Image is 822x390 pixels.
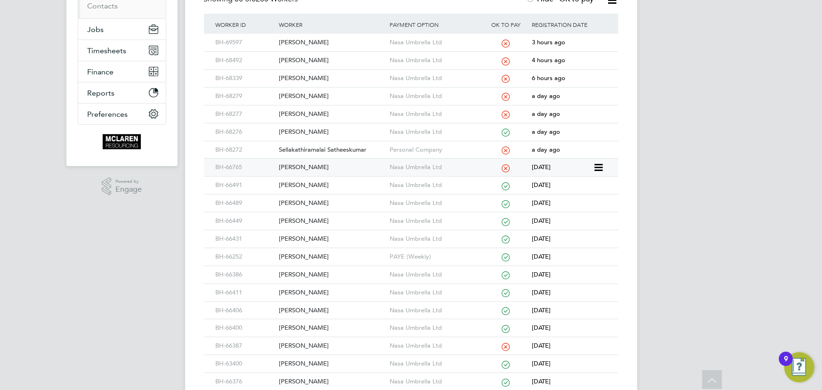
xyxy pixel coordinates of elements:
div: BH-66386 [213,266,277,284]
div: BH-68339 [213,70,277,87]
button: Jobs [78,19,166,40]
span: 3 hours ago [532,38,565,46]
span: [DATE] [532,359,551,367]
div: [PERSON_NAME] [277,88,387,105]
span: [DATE] [532,217,551,225]
a: BH-68277[PERSON_NAME]Nasa Umbrella Ltda day ago [213,105,609,113]
span: [DATE] [532,235,551,243]
span: [DATE] [532,181,551,189]
span: 6 hours ago [532,74,565,82]
a: BH-66376[PERSON_NAME]Nasa Umbrella Ltd[DATE] [213,373,609,381]
div: Nasa Umbrella Ltd [387,355,482,373]
a: BH-66406[PERSON_NAME]Nasa Umbrella Ltd[DATE] [213,301,609,309]
a: BH-66491[PERSON_NAME]Nasa Umbrella Ltd[DATE] [213,176,609,184]
div: Nasa Umbrella Ltd [387,52,482,69]
div: Sellakathiramalai Satheeskumar [277,141,387,159]
div: Nasa Umbrella Ltd [387,106,482,123]
div: Nasa Umbrella Ltd [387,302,482,319]
div: [PERSON_NAME] [277,159,387,176]
div: Nasa Umbrella Ltd [387,159,482,176]
button: Preferences [78,104,166,124]
span: [DATE] [532,341,551,349]
div: BH-68276 [213,123,277,141]
div: Worker [277,14,387,35]
span: [DATE] [532,377,551,385]
div: Payment Option [387,14,482,35]
span: [DATE] [532,163,551,171]
span: [DATE] [532,199,551,207]
span: [DATE] [532,324,551,332]
div: BH-66387 [213,337,277,355]
button: Finance [78,61,166,82]
a: BH-66449[PERSON_NAME]Nasa Umbrella Ltd[DATE] [213,212,609,220]
div: [PERSON_NAME] [277,355,387,373]
div: [PERSON_NAME] [277,319,387,337]
div: Nasa Umbrella Ltd [387,123,482,141]
div: Nasa Umbrella Ltd [387,266,482,284]
div: [PERSON_NAME] [277,230,387,248]
div: BH-66431 [213,230,277,248]
span: 4 hours ago [532,56,565,64]
div: Nasa Umbrella Ltd [387,212,482,230]
div: [PERSON_NAME] [277,302,387,319]
div: BH-69597 [213,34,277,51]
div: [PERSON_NAME] [277,337,387,355]
div: [PERSON_NAME] [277,212,387,230]
div: Nasa Umbrella Ltd [387,337,482,355]
div: [PERSON_NAME] [277,52,387,69]
div: OK to pay [482,14,530,35]
div: BH-66406 [213,302,277,319]
div: Nasa Umbrella Ltd [387,195,482,212]
div: BH-68279 [213,88,277,105]
div: PAYE (Weekly) [387,248,482,266]
div: Nasa Umbrella Ltd [387,70,482,87]
a: BH-68272Sellakathiramalai SatheeskumarPersonal Companya day ago [213,141,609,149]
div: [PERSON_NAME] [277,34,387,51]
a: BH-63400[PERSON_NAME]Nasa Umbrella Ltd[DATE] [213,355,609,363]
span: a day ago [532,146,560,154]
a: BH-68279[PERSON_NAME]Nasa Umbrella Ltda day ago [213,87,609,95]
div: Nasa Umbrella Ltd [387,319,482,337]
span: Reports [88,89,115,97]
button: Open Resource Center, 9 new notifications [784,352,814,382]
span: Finance [88,67,114,76]
div: Worker ID [213,14,277,35]
div: BH-63400 [213,355,277,373]
div: BH-68277 [213,106,277,123]
span: Powered by [115,178,142,186]
div: Registration Date [529,14,609,35]
a: BH-68276[PERSON_NAME]Nasa Umbrella Ltda day ago [213,123,609,131]
div: BH-66489 [213,195,277,212]
button: Reports [78,82,166,103]
span: Jobs [88,25,104,34]
div: [PERSON_NAME] [277,106,387,123]
div: BH-66252 [213,248,277,266]
div: BH-66449 [213,212,277,230]
div: Personal Company [387,141,482,159]
div: Nasa Umbrella Ltd [387,230,482,248]
div: BH-68492 [213,52,277,69]
button: Timesheets [78,40,166,61]
a: BH-66411[PERSON_NAME]Nasa Umbrella Ltd[DATE] [213,284,609,292]
a: BH-66252[PERSON_NAME]PAYE (Weekly)[DATE] [213,248,609,256]
div: [PERSON_NAME] [277,195,387,212]
span: Engage [115,186,142,194]
a: BH-66400[PERSON_NAME]Nasa Umbrella Ltd[DATE] [213,319,609,327]
a: BH-68339[PERSON_NAME]Nasa Umbrella Ltd6 hours ago [213,69,609,77]
div: BH-66411 [213,284,277,301]
div: BH-68272 [213,141,277,159]
a: BH-66431[PERSON_NAME]Nasa Umbrella Ltd[DATE] [213,230,609,238]
div: [PERSON_NAME] [277,70,387,87]
div: 9 [784,359,788,371]
a: BH-66489[PERSON_NAME]Nasa Umbrella Ltd[DATE] [213,194,609,202]
div: [PERSON_NAME] [277,248,387,266]
span: [DATE] [532,306,551,314]
a: Contacts [88,1,118,10]
div: Nasa Umbrella Ltd [387,177,482,194]
span: Timesheets [88,46,127,55]
div: Nasa Umbrella Ltd [387,88,482,105]
a: BH-66386[PERSON_NAME]Nasa Umbrella Ltd[DATE] [213,266,609,274]
a: BH-69597[PERSON_NAME]Nasa Umbrella Ltd3 hours ago [213,33,609,41]
div: Nasa Umbrella Ltd [387,284,482,301]
span: a day ago [532,128,560,136]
